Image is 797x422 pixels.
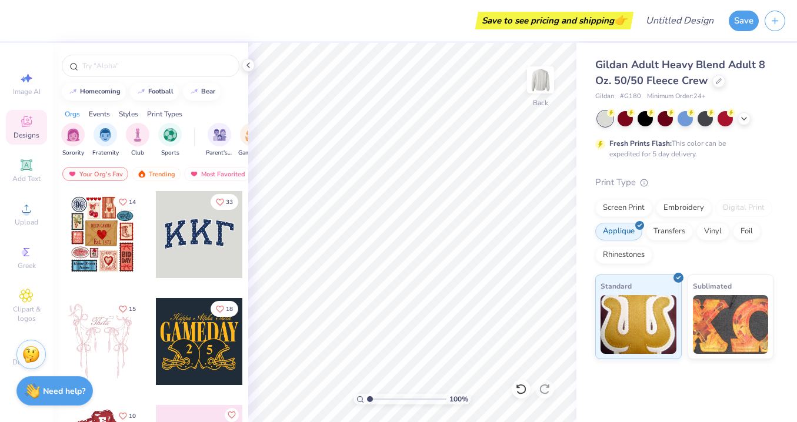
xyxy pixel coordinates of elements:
button: Save [729,11,759,31]
div: filter for Fraternity [92,123,119,158]
button: filter button [206,123,233,158]
span: 👉 [614,13,627,27]
button: Like [114,194,141,210]
span: Designs [14,130,39,140]
div: filter for Sorority [61,123,85,158]
button: filter button [61,123,85,158]
div: Foil [733,223,761,240]
div: Digital Print [715,199,772,217]
div: Embroidery [656,199,712,217]
div: Events [89,109,110,119]
img: Game Day Image [245,128,259,142]
div: filter for Club [126,123,149,158]
span: Sublimated [693,280,732,292]
div: Most Favorited [184,167,251,181]
div: football [148,88,174,95]
input: Untitled Design [636,9,723,32]
button: filter button [126,123,149,158]
img: Sorority Image [66,128,80,142]
div: Applique [595,223,642,240]
input: Try "Alpha" [81,60,232,72]
span: Clipart & logos [6,304,47,323]
span: 33 [226,199,233,205]
span: Upload [15,217,38,227]
span: Standard [601,280,632,292]
strong: Fresh Prints Flash: [609,139,672,148]
img: most_fav.gif [68,170,77,178]
div: bear [201,88,215,95]
span: 18 [226,306,233,312]
div: Save to see pricing and shipping [478,12,631,29]
div: Your Org's Fav [62,167,128,181]
button: homecoming [62,83,126,101]
div: homecoming [80,88,121,95]
img: trend_line.gif [68,88,78,95]
img: Back [529,68,552,92]
strong: Need help? [43,386,85,397]
span: Image AI [13,87,41,96]
button: Like [114,301,141,317]
img: Fraternity Image [99,128,112,142]
div: Trending [132,167,181,181]
div: Print Types [147,109,182,119]
span: 14 [129,199,136,205]
span: 100 % [449,394,468,404]
button: Like [211,194,238,210]
div: filter for Game Day [238,123,265,158]
span: Parent's Weekend [206,149,233,158]
img: Club Image [131,128,144,142]
span: Gildan Adult Heavy Blend Adult 8 Oz. 50/50 Fleece Crew [595,58,765,88]
span: Club [131,149,144,158]
div: Screen Print [595,199,652,217]
div: This color can be expedited for 5 day delivery. [609,138,754,159]
img: trend_line.gif [189,88,199,95]
div: Print Type [595,176,773,189]
button: filter button [92,123,119,158]
button: filter button [238,123,265,158]
span: Minimum Order: 24 + [647,92,706,102]
div: Styles [119,109,138,119]
span: Add Text [12,174,41,183]
img: Sublimated [693,295,769,354]
div: Vinyl [696,223,729,240]
span: Sorority [62,149,84,158]
img: Standard [601,295,676,354]
img: most_fav.gif [189,170,199,178]
div: Orgs [65,109,80,119]
span: Sports [161,149,179,158]
span: 10 [129,413,136,419]
div: filter for Sports [158,123,182,158]
span: Decorate [12,357,41,367]
button: Like [225,408,239,422]
button: Like [211,301,238,317]
span: Greek [18,261,36,270]
span: # G180 [620,92,641,102]
button: football [130,83,179,101]
div: Rhinestones [595,246,652,264]
div: filter for Parent's Weekend [206,123,233,158]
div: Transfers [646,223,693,240]
img: trend_line.gif [136,88,146,95]
button: bear [183,83,221,101]
img: trending.gif [137,170,146,178]
span: Game Day [238,149,265,158]
div: Back [533,98,548,108]
span: Fraternity [92,149,119,158]
img: Sports Image [164,128,177,142]
img: Parent's Weekend Image [213,128,226,142]
button: filter button [158,123,182,158]
span: Gildan [595,92,614,102]
span: 15 [129,306,136,312]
